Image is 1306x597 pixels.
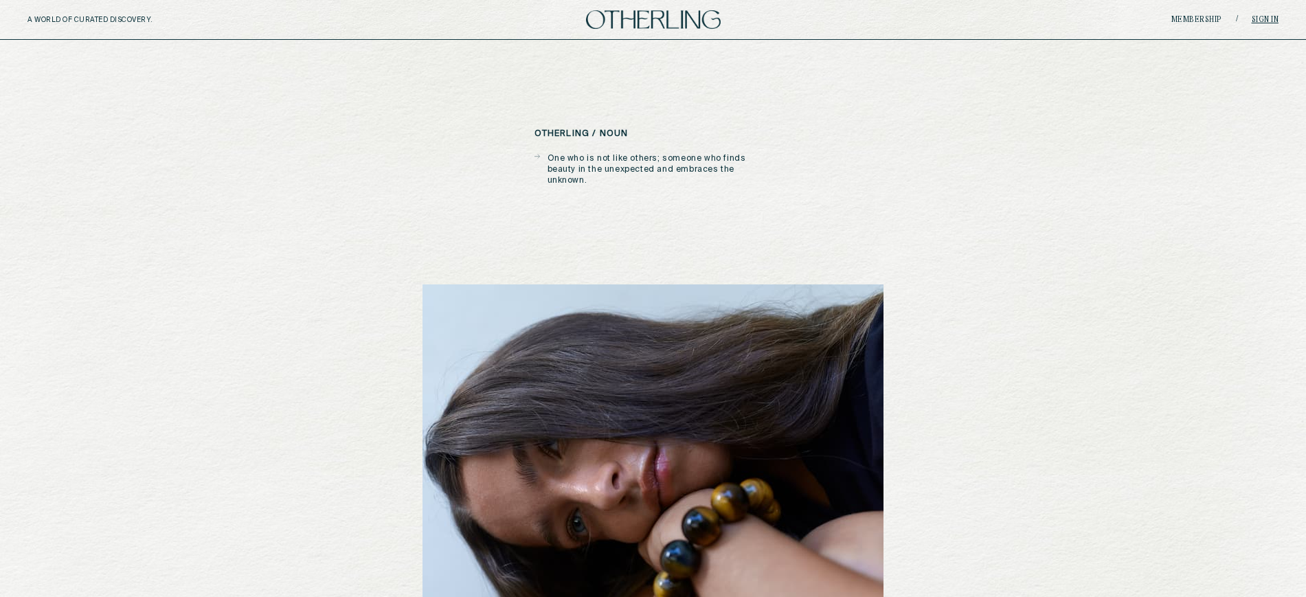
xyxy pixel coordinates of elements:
[586,10,721,29] img: logo
[1236,14,1238,25] span: /
[1252,16,1279,24] a: Sign in
[1171,16,1222,24] a: Membership
[534,129,629,139] h5: otherling / noun
[27,16,212,24] h5: A WORLD OF CURATED DISCOVERY.
[548,153,772,186] p: One who is not like others; someone who finds beauty in the unexpected and embraces the unknown.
